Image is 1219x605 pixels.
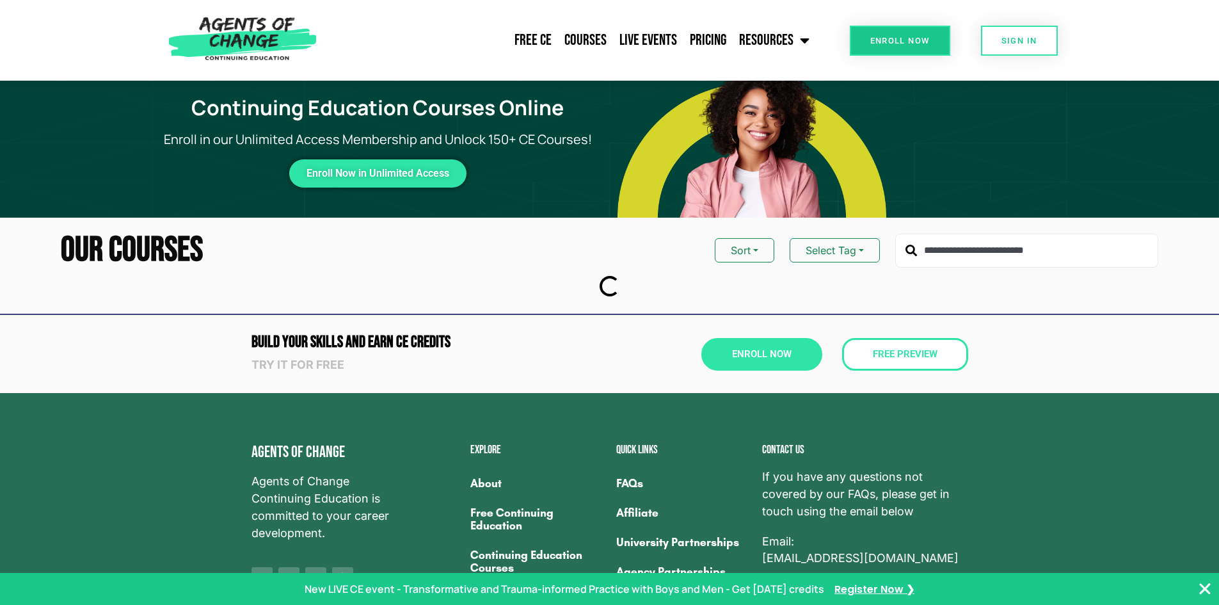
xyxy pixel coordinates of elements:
span: Enroll Now in Unlimited Access [307,170,449,177]
a: Enroll Now in Unlimited Access [289,159,466,188]
p: Email: [762,533,968,568]
a: Agency Partnerships [616,557,749,586]
a: About [470,469,603,498]
a: Continuing Education Courses [470,540,603,583]
h1: Continuing Education Courses Online [154,95,602,120]
a: FAQs [616,469,749,498]
p: Enroll in our Unlimited Access Membership and Unlock 150+ CE Courses! [146,130,609,149]
h2: Quick Links [616,444,749,456]
h2: Contact us [762,444,968,456]
span: Enroll Now [870,36,930,45]
a: University Partnerships [616,528,749,557]
a: SIGN IN [981,26,1058,56]
h2: Build Your Skills and Earn CE CREDITS [251,334,603,350]
a: Courses [558,24,613,56]
a: Resources [733,24,816,56]
span: Enroll Now [732,350,792,359]
a: [EMAIL_ADDRESS][DOMAIN_NAME] [762,550,959,567]
h4: Agents of Change [251,444,406,460]
a: Free CE [508,24,558,56]
button: Select Tag [790,238,880,262]
span: SIGN IN [1001,36,1037,45]
h2: Our Courses [61,233,203,268]
a: Free Preview [842,338,968,371]
span: Free Preview [873,350,937,359]
button: Sort [715,238,774,262]
nav: Menu [323,24,816,56]
a: Enroll Now [701,338,822,371]
button: Close Banner [1197,581,1213,597]
a: Free Continuing Education [470,498,603,540]
a: Enroll Now [850,26,950,56]
a: Affiliate [616,498,749,528]
span: If you have any questions not covered by our FAQs, please get in touch using the email below [762,469,968,520]
p: New LIVE CE event - Transformative and Trauma-informed Practice with Boys and Men - Get [DATE] cr... [305,581,824,597]
h2: Explore [470,444,603,456]
span: Agents of Change Continuing Education is committed to your career development. [251,473,406,542]
strong: Try it for free [251,358,344,371]
a: Pricing [683,24,733,56]
a: Live Events [613,24,683,56]
a: Register Now ❯ [834,581,914,597]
